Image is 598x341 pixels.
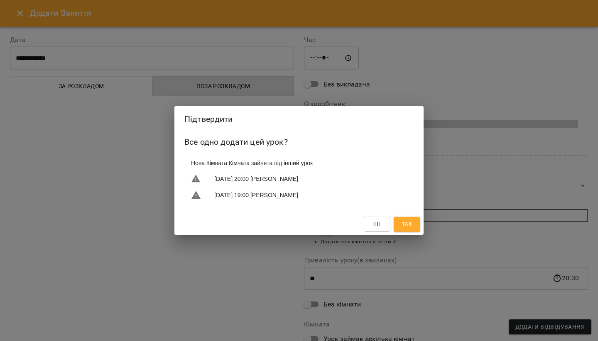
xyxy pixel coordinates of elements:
[184,170,414,187] li: [DATE] 20:00 [PERSON_NAME]
[374,219,380,229] span: Ні
[394,217,420,232] button: Так
[184,187,414,203] li: [DATE] 19:00 [PERSON_NAME]
[184,156,414,170] li: Нова Кімната : Кімната зайнята під інший урок
[402,219,412,229] span: Так
[184,136,414,148] h6: Все одно додати цей урок?
[184,113,414,126] h2: Підтвердити
[364,217,390,232] button: Ні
